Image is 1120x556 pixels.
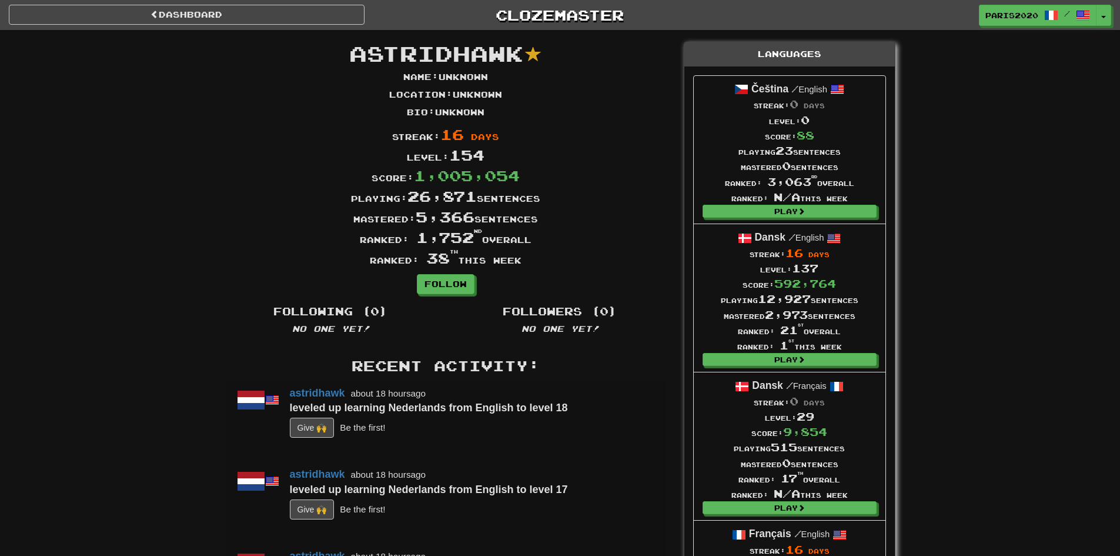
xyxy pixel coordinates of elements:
div: Ranked: overall [731,471,848,486]
div: Score: [721,276,858,291]
span: 1,752 [416,228,482,246]
a: astridhawk [290,468,345,480]
strong: Français [749,528,791,540]
small: English [788,233,824,242]
div: Ranked: this week [216,248,675,268]
div: Streak: [731,394,848,409]
div: Mastered: sentences [216,207,675,227]
span: 38 [426,249,458,267]
span: 12,927 [758,292,811,305]
sup: nd [474,228,482,234]
span: 0 [782,457,791,470]
small: English [791,85,827,94]
small: Be the first! [340,422,385,432]
span: 16 [785,543,803,556]
small: Be the first! [340,504,385,514]
a: Play [703,501,877,514]
span: days [804,399,825,407]
span: 23 [775,144,793,157]
a: Play [703,205,877,218]
span: 88 [797,129,814,142]
span: / [786,380,793,391]
div: Playing sentences [725,143,854,158]
span: 3,063 [767,175,817,188]
span: 154 [449,146,484,164]
span: 0 [782,159,791,172]
div: Level: [721,261,858,276]
button: Give 🙌 [290,500,335,520]
span: N/A [774,487,800,500]
span: 0 [790,395,798,408]
div: Ranked: overall [216,227,675,248]
p: Location : Unknown [389,89,502,101]
div: Streak: [216,124,675,145]
span: 21 [780,324,804,337]
span: days [808,547,830,555]
a: paris2020 / [979,5,1096,26]
span: 2,973 [765,308,808,321]
sup: rd [811,175,817,179]
button: Give 🙌 [290,418,335,438]
span: 0 [801,114,810,126]
div: Playing sentences [721,291,858,307]
h4: Following (0) [225,306,437,318]
strong: Dansk [752,379,783,391]
strong: Čeština [751,83,788,95]
span: 592,764 [774,277,836,290]
span: 26,871 [407,187,477,205]
a: Dashboard [9,5,365,25]
h3: Recent Activity: [225,358,666,374]
span: 137 [792,262,818,275]
div: Mastered sentences [721,307,858,322]
div: Ranked: overall [725,174,854,189]
div: Streak: [721,245,858,261]
sup: st [798,323,804,327]
span: 1,005,054 [414,167,520,184]
strong: Dansk [754,231,785,243]
div: Level: [216,145,675,165]
span: 9,854 [783,425,827,438]
span: 29 [797,410,814,423]
span: days [808,251,830,258]
a: astridhawk [290,387,345,399]
small: Français [786,381,827,391]
span: 515 [771,441,797,454]
span: / [794,528,801,539]
span: 0 [790,98,798,111]
span: astridhawk [349,41,523,66]
span: / [788,232,795,242]
div: Playing sentences [731,440,848,455]
em: No one yet! [521,324,599,334]
div: Ranked: this week [731,486,848,501]
div: Ranked: this week [725,189,854,205]
span: paris2020 [985,10,1038,21]
span: N/A [774,191,800,204]
div: Languages [684,42,895,66]
small: about 18 hours ago [351,470,426,480]
span: 16 [785,247,803,259]
h4: Followers (0) [454,306,666,318]
span: 16 [440,125,464,143]
p: Bio : Unknown [407,106,484,118]
span: / [1064,9,1070,18]
span: 17 [781,472,803,485]
span: 5,366 [416,208,474,225]
strong: leveled up learning Nederlands from English to level 17 [290,484,568,495]
div: Ranked: overall [721,322,858,338]
div: Level: [725,112,854,128]
strong: leveled up learning Nederlands from English to level 18 [290,402,568,414]
small: about 18 hours ago [351,388,426,398]
em: No one yet! [292,324,370,334]
div: Score: [216,165,675,186]
div: Score: [725,128,854,143]
a: Play [703,353,877,366]
div: Mastered sentences [731,455,848,471]
sup: th [450,249,458,255]
div: Score: [731,424,848,440]
div: Level: [731,409,848,424]
span: / [791,84,798,94]
span: days [471,132,499,142]
p: Name : Unknown [403,71,488,83]
sup: th [797,471,803,475]
div: Ranked: this week [721,338,858,353]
